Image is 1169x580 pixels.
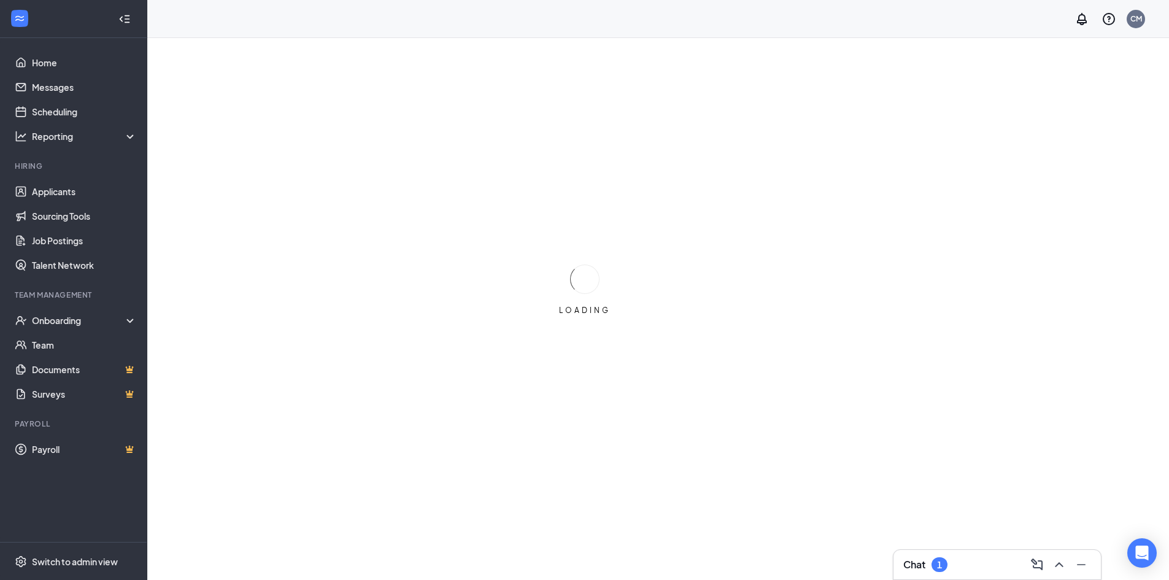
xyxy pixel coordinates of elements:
[15,555,27,568] svg: Settings
[1074,12,1089,26] svg: Notifications
[32,179,137,204] a: Applicants
[937,560,942,570] div: 1
[32,555,118,568] div: Switch to admin view
[15,161,134,171] div: Hiring
[32,50,137,75] a: Home
[32,437,137,462] a: PayrollCrown
[1027,555,1047,574] button: ComposeMessage
[32,228,137,253] a: Job Postings
[15,130,27,142] svg: Analysis
[1049,555,1069,574] button: ChevronUp
[554,305,615,315] div: LOADING
[15,419,134,429] div: Payroll
[1101,12,1116,26] svg: QuestionInfo
[118,13,131,25] svg: Collapse
[32,314,126,327] div: Onboarding
[32,130,137,142] div: Reporting
[32,75,137,99] a: Messages
[32,333,137,357] a: Team
[1071,555,1091,574] button: Minimize
[1130,14,1142,24] div: CM
[32,357,137,382] a: DocumentsCrown
[903,558,925,571] h3: Chat
[1074,557,1089,572] svg: Minimize
[32,382,137,406] a: SurveysCrown
[32,99,137,124] a: Scheduling
[1030,557,1044,572] svg: ComposeMessage
[1052,557,1067,572] svg: ChevronUp
[15,314,27,327] svg: UserCheck
[1127,538,1157,568] div: Open Intercom Messenger
[32,253,137,277] a: Talent Network
[14,12,26,25] svg: WorkstreamLogo
[15,290,134,300] div: Team Management
[32,204,137,228] a: Sourcing Tools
